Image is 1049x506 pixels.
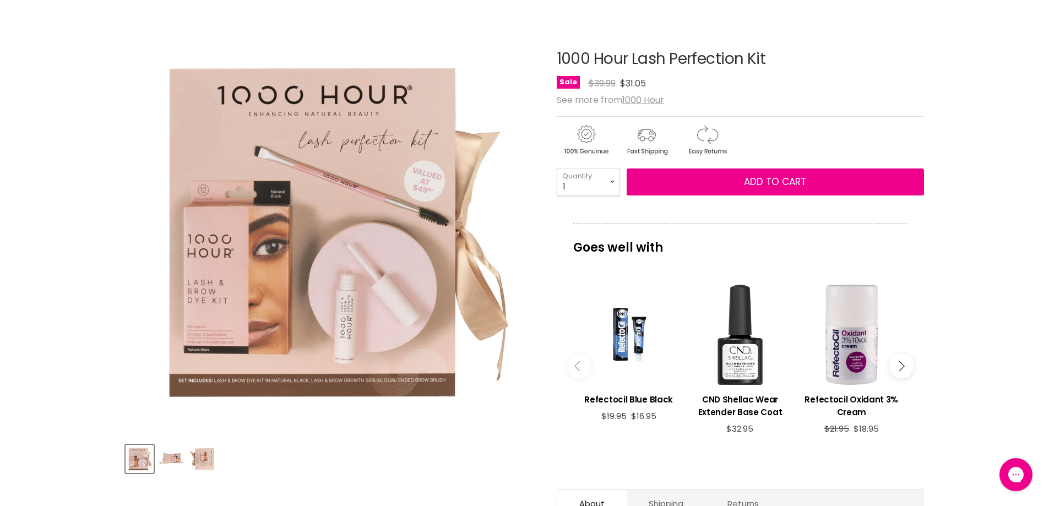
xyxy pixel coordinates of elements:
[589,77,616,90] span: $39.99
[579,393,679,406] h3: Refectocil Blue Black
[158,446,184,472] img: 1000 Hour Lash Perfection Kit
[126,23,537,434] div: 1000 Hour Lash Perfection Kit image. Click or Scroll to Zoom.
[557,51,924,68] h1: 1000 Hour Lash Perfection Kit
[620,77,646,90] span: $31.05
[994,454,1038,495] iframe: Gorgias live chat messenger
[801,385,901,424] a: View product:Refectocil Oxidant 3% Cream
[557,76,580,89] span: Sale
[622,94,664,106] a: 1000 Hour
[824,423,849,434] span: $21.95
[127,446,153,472] img: 1000 Hour Lash Perfection Kit
[617,123,676,157] img: shipping.gif
[627,168,924,196] button: Add to cart
[579,385,679,411] a: View product:Refectocil Blue Black
[726,423,753,434] span: $32.95
[744,175,806,188] span: Add to cart
[573,224,907,260] p: Goes well with
[188,445,216,473] button: 1000 Hour Lash Perfection Kit
[631,410,656,422] span: $16.95
[157,445,185,473] button: 1000 Hour Lash Perfection Kit
[678,123,736,157] img: returns.gif
[854,423,879,434] span: $18.95
[124,442,539,473] div: Product thumbnails
[557,94,664,106] span: See more from
[601,410,627,422] span: $19.95
[557,123,615,157] img: genuine.gif
[557,168,620,195] select: Quantity
[690,385,790,424] a: View product:CND Shellac Wear Extender Base Coat
[189,446,215,472] img: 1000 Hour Lash Perfection Kit
[690,393,790,418] h3: CND Shellac Wear Extender Base Coat
[801,393,901,418] h3: Refectocil Oxidant 3% Cream
[126,445,154,473] button: 1000 Hour Lash Perfection Kit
